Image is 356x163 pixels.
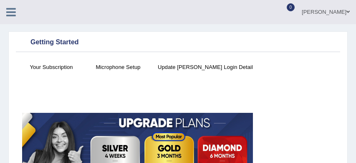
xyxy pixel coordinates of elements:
[156,63,255,71] h4: Update [PERSON_NAME] Login Detail
[89,63,147,71] h4: Microphone Setup
[287,3,295,11] span: 0
[18,36,338,49] div: Getting Started
[22,63,81,71] h4: Your Subscription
